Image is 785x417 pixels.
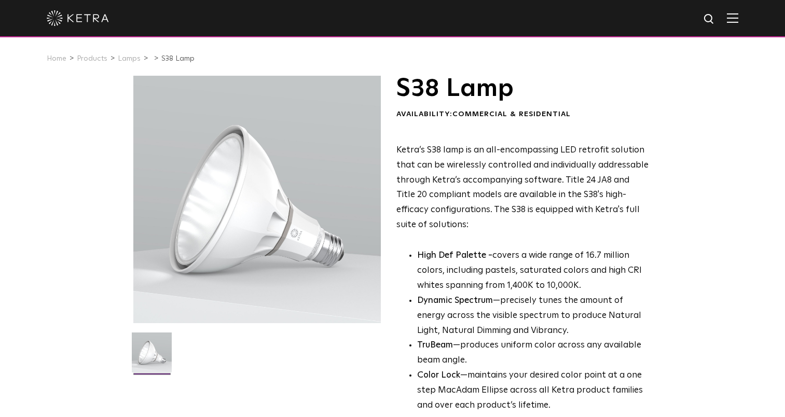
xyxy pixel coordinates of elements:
[417,341,453,350] strong: TruBeam
[417,296,493,305] strong: Dynamic Spectrum
[118,55,141,62] a: Lamps
[417,371,460,380] strong: Color Lock
[161,55,195,62] a: S38 Lamp
[396,76,649,102] h1: S38 Lamp
[396,143,649,233] p: Ketra’s S38 lamp is an all-encompassing LED retrofit solution that can be wirelessly controlled a...
[727,13,738,23] img: Hamburger%20Nav.svg
[417,368,649,413] li: —maintains your desired color point at a one step MacAdam Ellipse across all Ketra product famili...
[417,251,492,260] strong: High Def Palette -
[396,109,649,120] div: Availability:
[417,294,649,339] li: —precisely tunes the amount of energy across the visible spectrum to produce Natural Light, Natur...
[47,55,66,62] a: Home
[452,110,571,118] span: Commercial & Residential
[417,248,649,294] p: covers a wide range of 16.7 million colors, including pastels, saturated colors and high CRI whit...
[47,10,109,26] img: ketra-logo-2019-white
[132,332,172,380] img: S38-Lamp-Edison-2021-Web-Square
[417,338,649,368] li: —produces uniform color across any available beam angle.
[703,13,716,26] img: search icon
[77,55,107,62] a: Products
